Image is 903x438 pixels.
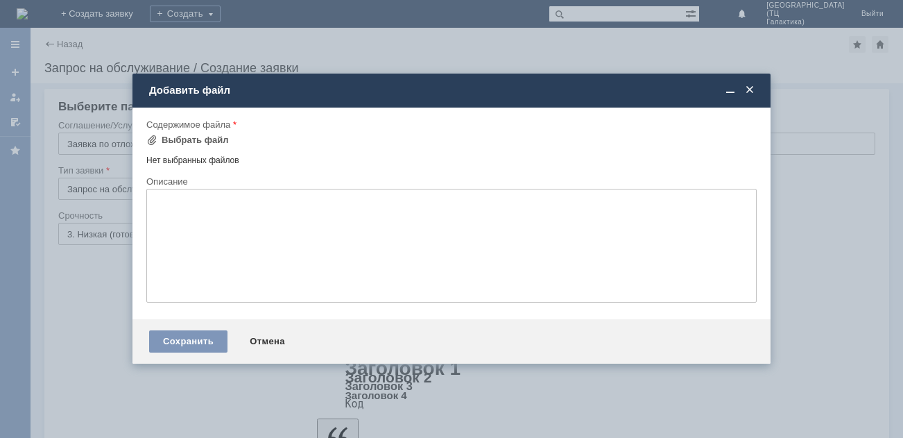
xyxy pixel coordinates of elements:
[146,120,754,129] div: Содержимое файла
[162,135,229,146] div: Выбрать файл
[723,84,737,96] span: Свернуть (Ctrl + M)
[146,150,757,166] div: Нет выбранных файлов
[6,6,203,17] div: удалите пожалуйста отложенный чек
[743,84,757,96] span: Закрыть
[149,84,757,96] div: Добавить файл
[146,177,754,186] div: Описание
